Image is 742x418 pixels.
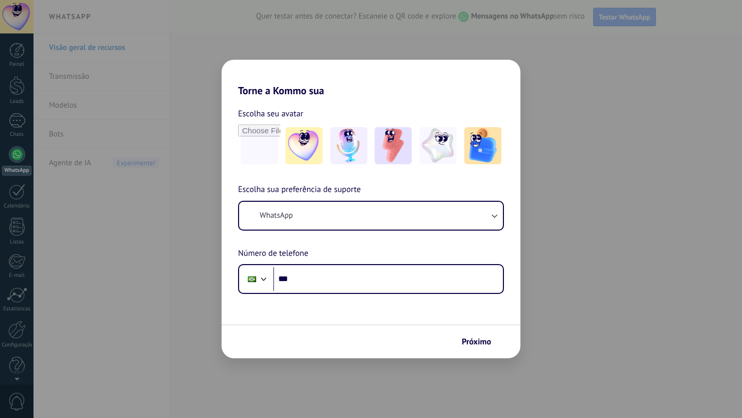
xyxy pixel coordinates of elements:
[285,127,323,164] img: -1.jpeg
[260,211,293,221] span: WhatsApp
[238,183,361,197] span: Escolha sua preferência de suporte
[239,202,503,230] button: WhatsApp
[242,268,262,290] div: Brazil: + 55
[464,127,501,164] img: -5.jpeg
[462,338,491,345] span: Próximo
[375,127,412,164] img: -3.jpeg
[419,127,457,164] img: -4.jpeg
[238,107,303,120] span: Escolha seu avatar
[457,333,505,351] button: Próximo
[222,60,520,97] h2: Torne a Kommo sua
[238,247,308,260] span: Número de telefone
[330,127,367,164] img: -2.jpeg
